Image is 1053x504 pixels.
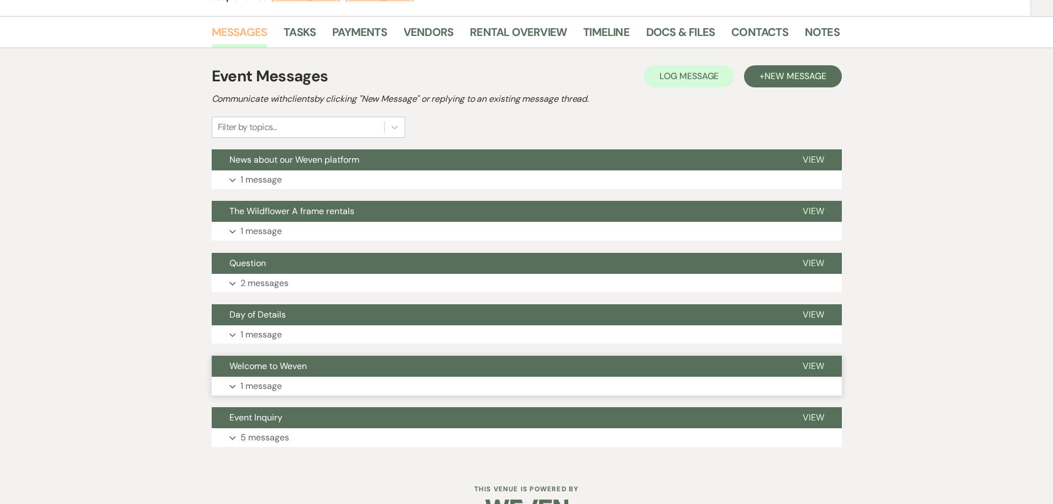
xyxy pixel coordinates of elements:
[803,205,824,217] span: View
[240,173,282,187] p: 1 message
[212,92,842,106] h2: Communicate with clients by clicking "New Message" or replying to an existing message thread.
[212,149,785,170] button: News about our Weven platform
[785,356,842,377] button: View
[212,170,842,189] button: 1 message
[218,121,277,134] div: Filter by topics...
[212,304,785,325] button: Day of Details
[212,428,842,447] button: 5 messages
[212,23,268,48] a: Messages
[212,253,785,274] button: Question
[470,23,567,48] a: Rental Overview
[646,23,715,48] a: Docs & Files
[212,325,842,344] button: 1 message
[803,154,824,165] span: View
[803,360,824,372] span: View
[785,407,842,428] button: View
[240,430,289,445] p: 5 messages
[284,23,316,48] a: Tasks
[212,356,785,377] button: Welcome to Weven
[229,205,354,217] span: The Wildflower A frame rentals
[803,412,824,423] span: View
[212,222,842,241] button: 1 message
[644,65,734,87] button: Log Message
[744,65,841,87] button: +New Message
[212,201,785,222] button: The Wildflower A frame rentals
[785,201,842,222] button: View
[785,253,842,274] button: View
[240,224,282,238] p: 1 message
[583,23,630,48] a: Timeline
[332,23,387,48] a: Payments
[229,154,359,165] span: News about our Weven platform
[212,65,328,88] h1: Event Messages
[659,70,719,82] span: Log Message
[785,149,842,170] button: View
[240,276,289,290] p: 2 messages
[803,257,824,269] span: View
[212,274,842,293] button: 2 messages
[212,407,785,428] button: Event Inquiry
[240,379,282,393] p: 1 message
[212,377,842,396] button: 1 message
[785,304,842,325] button: View
[229,309,286,320] span: Day of Details
[805,23,840,48] a: Notes
[731,23,788,48] a: Contacts
[764,70,826,82] span: New Message
[229,360,307,372] span: Welcome to Weven
[240,328,282,342] p: 1 message
[229,412,282,423] span: Event Inquiry
[229,257,266,269] span: Question
[803,309,824,320] span: View
[404,23,453,48] a: Vendors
